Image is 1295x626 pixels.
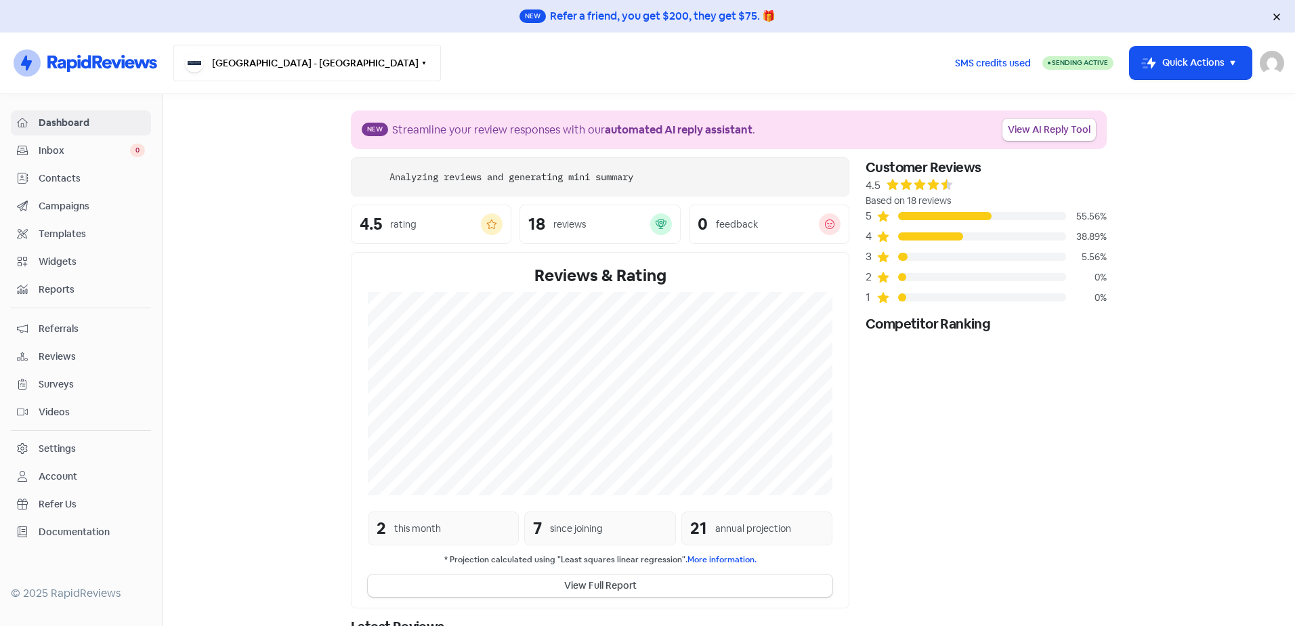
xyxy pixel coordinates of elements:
[687,554,757,565] a: More information.
[943,55,1042,69] a: SMS credits used
[39,497,145,512] span: Refer Us
[11,436,151,461] a: Settings
[1052,58,1108,67] span: Sending Active
[39,199,145,213] span: Campaigns
[389,170,633,184] div: Analyzing reviews and generating mini summary
[1066,291,1107,305] div: 0%
[519,9,546,23] span: New
[690,516,707,541] div: 21
[866,269,876,285] div: 2
[715,522,791,536] div: annual projection
[368,264,832,288] div: Reviews & Rating
[39,227,145,241] span: Templates
[351,205,511,244] a: 4.5rating
[1066,270,1107,285] div: 0%
[39,442,76,456] div: Settings
[39,525,145,539] span: Documentation
[716,217,758,232] div: feedback
[368,575,832,597] button: View Full Report
[1066,209,1107,224] div: 55.56%
[1042,55,1113,71] a: Sending Active
[11,277,151,302] a: Reports
[39,171,145,186] span: Contacts
[39,405,145,419] span: Videos
[1002,119,1096,141] a: View AI Reply Tool
[866,289,876,306] div: 1
[368,554,832,566] small: * Projection calculated using "Least squares linear regression".
[11,316,151,341] a: Referrals
[39,116,145,130] span: Dashboard
[528,216,545,232] div: 18
[173,45,441,81] button: [GEOGRAPHIC_DATA] - [GEOGRAPHIC_DATA]
[689,205,849,244] a: 0feedback
[390,217,417,232] div: rating
[39,350,145,364] span: Reviews
[360,216,382,232] div: 4.5
[11,400,151,425] a: Videos
[550,8,776,24] div: Refer a friend, you get $200, they get $75. 🎁
[866,314,1107,334] div: Competitor Ranking
[11,194,151,219] a: Campaigns
[866,157,1107,178] div: Customer Reviews
[11,138,151,163] a: Inbox 0
[1066,250,1107,264] div: 5.56%
[11,344,151,369] a: Reviews
[11,222,151,247] a: Templates
[550,522,603,536] div: since joining
[11,464,151,489] a: Account
[698,216,708,232] div: 0
[519,205,680,244] a: 18reviews
[11,520,151,545] a: Documentation
[392,122,755,138] div: Streamline your review responses with our .
[553,217,586,232] div: reviews
[11,585,151,602] div: © 2025 RapidReviews
[39,377,145,392] span: Surveys
[955,56,1031,70] span: SMS credits used
[39,144,130,158] span: Inbox
[130,144,145,157] span: 0
[39,469,77,484] div: Account
[866,194,1107,208] div: Based on 18 reviews
[866,178,880,194] div: 4.5
[866,249,876,265] div: 3
[377,516,386,541] div: 2
[11,166,151,191] a: Contacts
[11,492,151,517] a: Refer Us
[39,283,145,297] span: Reports
[1130,47,1252,79] button: Quick Actions
[1066,230,1107,244] div: 38.89%
[605,123,752,137] b: automated AI reply assistant
[39,255,145,269] span: Widgets
[1260,51,1284,75] img: User
[866,228,876,245] div: 4
[394,522,441,536] div: this month
[866,208,876,224] div: 5
[11,372,151,397] a: Surveys
[11,110,151,135] a: Dashboard
[533,516,542,541] div: 7
[362,123,388,136] span: New
[39,322,145,336] span: Referrals
[11,249,151,274] a: Widgets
